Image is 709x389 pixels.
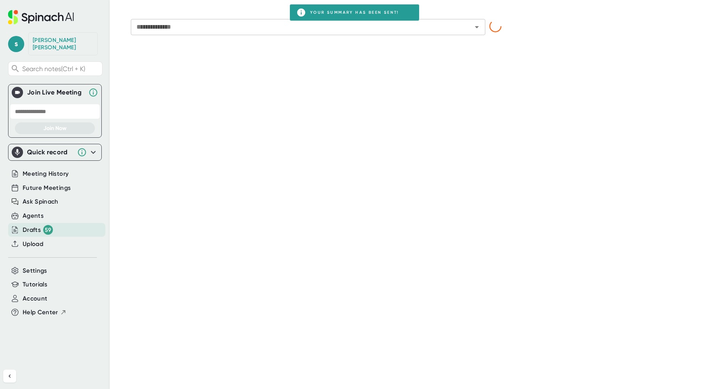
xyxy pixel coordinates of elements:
button: Upload [23,240,43,249]
span: Join Now [43,125,67,132]
div: Quick record [12,144,98,160]
span: s [8,36,24,52]
button: Future Meetings [23,183,71,193]
div: 59 [43,225,53,235]
span: Help Center [23,308,58,317]
button: Ask Spinach [23,197,59,206]
button: Account [23,294,47,303]
button: Drafts 59 [23,225,53,235]
button: Collapse sidebar [3,370,16,383]
img: Join Live Meeting [13,88,21,97]
div: Stephanie Jacquez [33,37,93,51]
button: Join Now [15,122,95,134]
button: Help Center [23,308,67,317]
button: Open [471,21,482,33]
button: Settings [23,266,47,275]
div: Quick record [27,148,73,156]
button: Tutorials [23,280,47,289]
button: Meeting History [23,169,69,179]
span: Search notes (Ctrl + K) [22,65,100,73]
div: Join Live MeetingJoin Live Meeting [12,84,98,101]
div: Drafts [23,225,53,235]
div: Join Live Meeting [27,88,84,97]
button: Agents [23,211,44,221]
